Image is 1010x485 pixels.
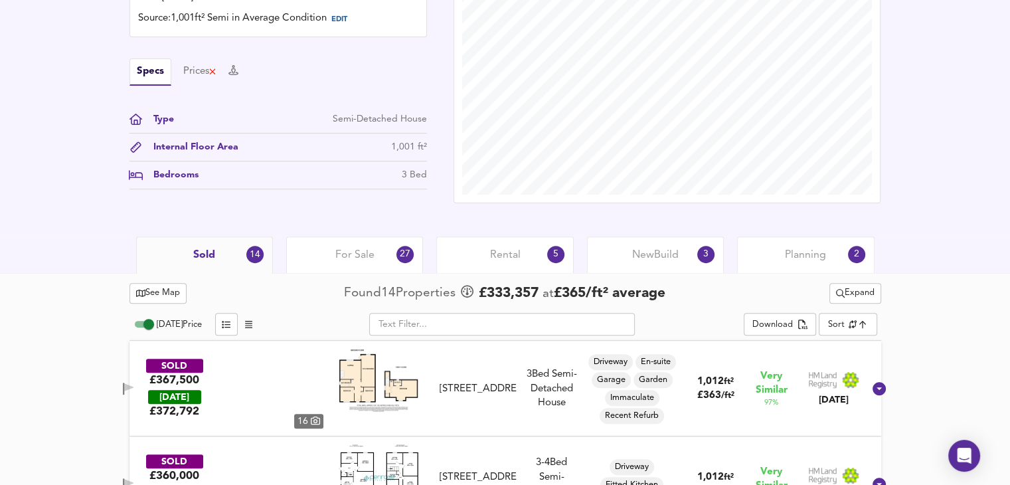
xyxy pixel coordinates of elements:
[543,288,554,300] span: at
[697,391,734,401] span: £ 363
[697,246,715,263] div: 3
[808,467,860,484] img: Land Registry
[592,374,631,386] span: Garage
[724,377,734,386] span: ft²
[785,248,826,262] span: Planning
[633,372,673,388] div: Garden
[592,372,631,388] div: Garage
[600,410,664,422] span: Recent Refurb
[193,248,215,262] span: Sold
[632,248,679,262] span: New Build
[610,459,654,475] div: Driveway
[479,284,539,304] span: £ 333,357
[143,168,199,182] div: Bedrooms
[697,377,724,387] span: 1,012
[635,354,676,370] div: En-suite
[848,246,865,263] div: 2
[948,440,980,472] div: Open Intercom Messenger
[635,356,676,368] span: En-suite
[149,468,199,483] div: £360,000
[829,283,881,304] button: Expand
[588,354,633,370] div: Driveway
[402,168,427,182] div: 3 Bed
[829,283,881,304] div: split button
[331,16,347,23] span: EDIT
[396,246,414,263] div: 27
[369,313,635,336] input: Text Filter...
[148,390,201,404] div: [DATE]
[756,369,788,397] span: Very Similar
[744,313,816,336] div: split button
[129,341,881,436] div: SOLD£367,500 [DATE]£372,792 16 Floorplan[STREET_ADDRESS]3Bed Semi-Detached HouseDrivewayEn-suiteG...
[633,374,673,386] span: Garden
[744,313,816,336] button: Download
[146,359,203,373] div: SOLD
[339,349,418,412] img: Floorplan
[391,140,427,154] div: 1,001 ft²
[183,64,217,79] button: Prices
[720,391,734,400] span: / ft²
[605,392,659,404] span: Immaculate
[490,248,521,262] span: Rental
[129,283,187,304] button: See Map
[808,371,860,389] img: Land Registry
[764,397,778,408] span: 97 %
[294,414,323,429] div: 16
[149,373,199,387] div: £367,500
[808,393,860,407] div: [DATE]
[344,284,459,302] div: Found 14 Propert ies
[138,11,418,29] div: Source: 1,001ft² Semi in Average Condition
[554,286,665,300] span: £ 365 / ft² average
[697,472,724,482] span: 1,012
[129,58,171,86] button: Specs
[213,349,323,429] a: 16
[335,248,375,262] span: For Sale
[157,320,202,329] span: [DATE] Price
[136,286,181,301] span: See Map
[143,140,238,154] div: Internal Floor Area
[149,404,199,419] span: £ 372,792
[819,313,877,336] div: Sort
[724,473,734,482] span: ft²
[836,286,875,301] span: Expand
[434,382,521,396] div: 62 Saywell Road, LU2 0QF
[547,246,564,263] div: 5
[605,390,659,406] div: Immaculate
[143,112,174,126] div: Type
[246,246,264,263] div: 14
[828,318,845,331] div: Sort
[871,381,887,397] svg: Show Details
[146,454,203,468] div: SOLD
[522,456,582,470] div: Rightmove thinks this is a 3 bed but Zoopla states 4 bed, so we're showing you both here
[600,408,664,424] div: Recent Refurb
[522,367,582,410] div: 3 Bed Semi-Detached House
[333,112,427,126] div: Semi-Detached House
[610,461,654,473] span: Driveway
[752,318,793,333] div: Download
[588,356,633,368] span: Driveway
[439,382,516,396] div: [STREET_ADDRESS]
